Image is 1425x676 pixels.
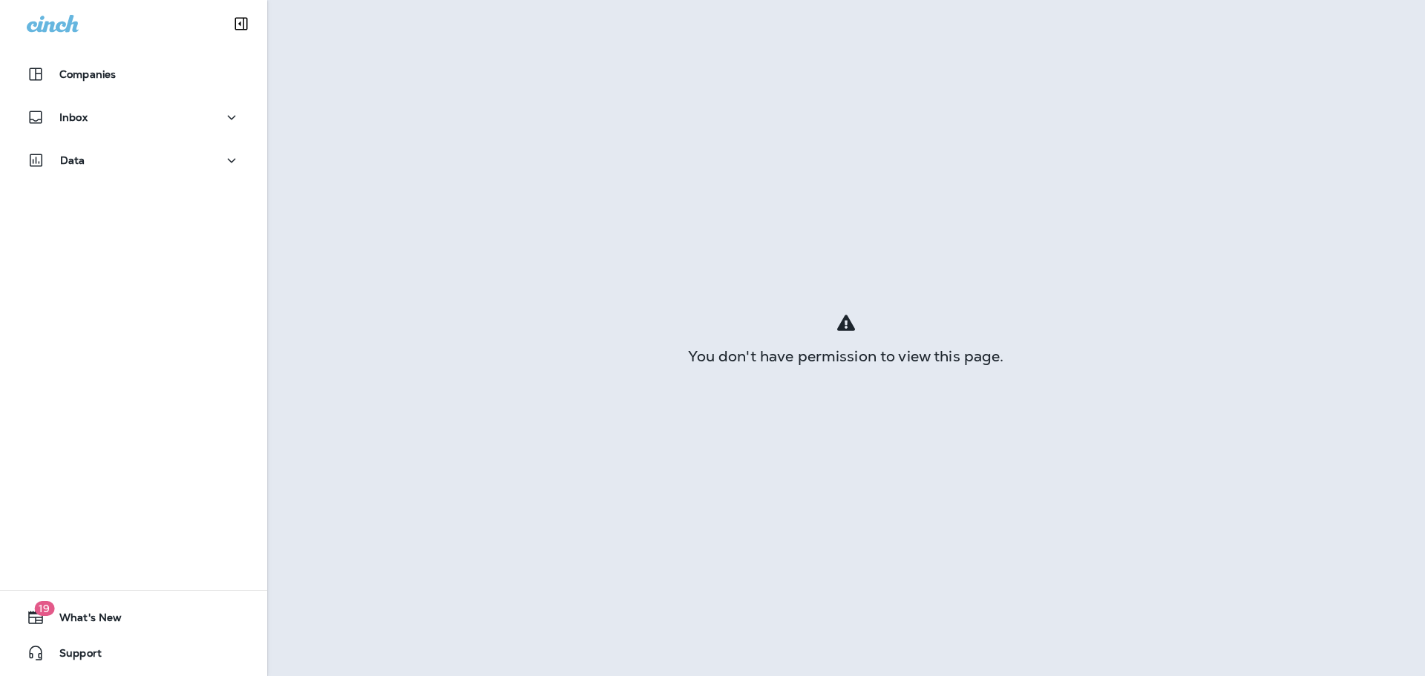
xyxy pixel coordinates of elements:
p: Companies [59,68,116,80]
p: Inbox [59,111,88,123]
span: Support [45,647,102,665]
button: Data [15,145,252,175]
span: 19 [34,601,54,616]
button: Inbox [15,102,252,132]
button: 19What's New [15,603,252,632]
button: Collapse Sidebar [220,9,262,39]
div: You don't have permission to view this page. [267,350,1425,362]
p: Data [60,154,85,166]
button: Support [15,638,252,668]
button: Companies [15,59,252,89]
span: What's New [45,611,122,629]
